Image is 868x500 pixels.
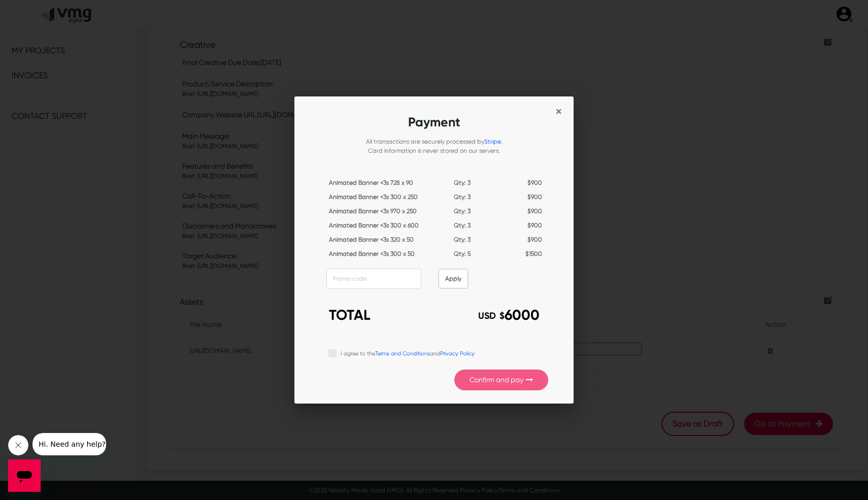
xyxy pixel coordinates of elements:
div: 900 [489,206,542,220]
div: 1500 [489,249,542,263]
span: $ [527,179,531,186]
iframe: Message from company [32,433,106,455]
a: Stripe. [484,138,503,145]
div: 900 [489,235,542,249]
div: Animated Banner <3s 320 x 50 [329,235,436,249]
div: All transactions are securely processed by Card information is never stored on our servers. [326,137,542,165]
div: Qty: 3 [436,235,489,249]
label: I agree to the and [341,347,475,358]
span: $ [527,221,531,228]
div: Qty: 3 [436,220,489,235]
div: Animated Banner <3s 300 x 250 [329,192,436,206]
div: Animated Banner <3s 970 x 250 [329,206,436,220]
span: $ [527,193,531,200]
span: USD [478,310,496,321]
button: Apply [438,268,469,288]
div: Qty: 5 [436,249,489,263]
input: Promo code [326,268,422,288]
a: Privacy Policy [440,350,475,357]
h3: 6000 [442,306,540,323]
iframe: Close message [8,435,28,455]
button: Confirm and pay [454,370,548,390]
div: Qty: 3 [436,206,489,220]
h3: TOTAL [329,306,427,323]
div: Animated Banner <3s 300 x 600 [329,220,436,235]
div: Animated Banner <3s 728 x 90 [329,178,436,192]
div: 900 [489,220,542,235]
span: $ [527,207,531,214]
span: $ [527,236,531,243]
a: Terms and Conditions [375,350,430,357]
div: 900 [489,192,542,206]
button: Close [556,106,561,118]
h2: Payment [326,113,542,137]
span: $ [525,250,529,257]
span: × [556,105,561,119]
iframe: Button to launch messaging window [8,459,41,492]
div: Qty: 3 [436,192,489,206]
div: Animated Banner <3s 300 x 50 [329,249,436,263]
div: 900 [489,178,542,192]
span: $ [499,310,505,321]
div: Qty: 3 [436,178,489,192]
